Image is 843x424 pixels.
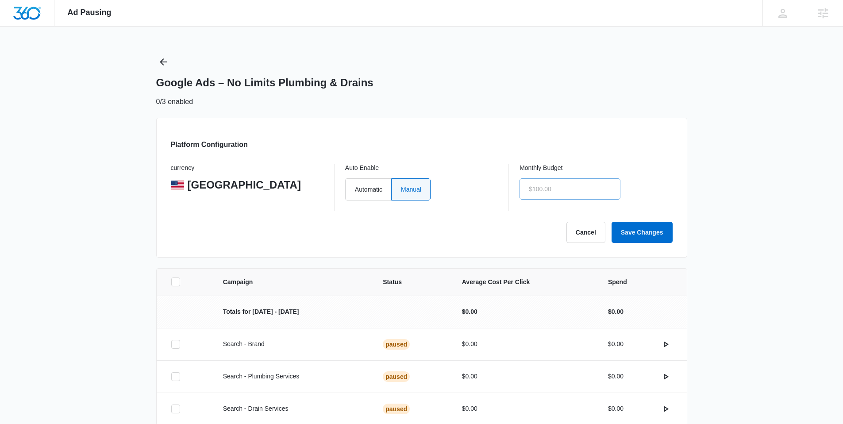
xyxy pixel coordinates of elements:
p: currency [171,164,323,172]
button: Back [156,55,170,69]
span: Campaign [223,278,362,287]
div: Paused [383,371,410,382]
p: $0.00 [608,372,624,381]
p: Monthly Budget [520,164,672,172]
button: actions.activate [658,370,673,384]
button: actions.activate [658,337,673,351]
span: Spend [608,278,673,287]
span: Average Cost Per Click [462,278,587,287]
p: $0.00 [462,339,587,349]
p: $0.00 [608,404,624,413]
p: 0/3 enabled [156,96,193,107]
label: Automatic [345,178,391,200]
button: Save Changes [612,222,673,243]
h3: Platform Configuration [171,139,248,150]
p: Totals for [DATE] - [DATE] [223,307,362,316]
button: Cancel [566,222,605,243]
p: $0.00 [462,372,587,381]
p: [GEOGRAPHIC_DATA] [188,178,301,192]
button: actions.activate [658,402,673,416]
p: Search - Drain Services [223,404,362,413]
p: $0.00 [608,307,624,316]
div: Paused [383,404,410,414]
p: Search - Plumbing Services [223,372,362,381]
div: Paused [383,339,410,350]
p: Auto Enable [345,164,498,172]
label: Manual [391,178,431,200]
p: Search - Brand [223,339,362,349]
span: Status [383,278,441,287]
p: $0.00 [608,339,624,349]
p: $0.00 [462,404,587,413]
input: $100.00 [520,178,620,200]
img: United States [171,181,184,189]
p: $0.00 [462,307,587,316]
h1: Google Ads – No Limits Plumbing & Drains [156,76,373,89]
span: Ad Pausing [68,8,112,17]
